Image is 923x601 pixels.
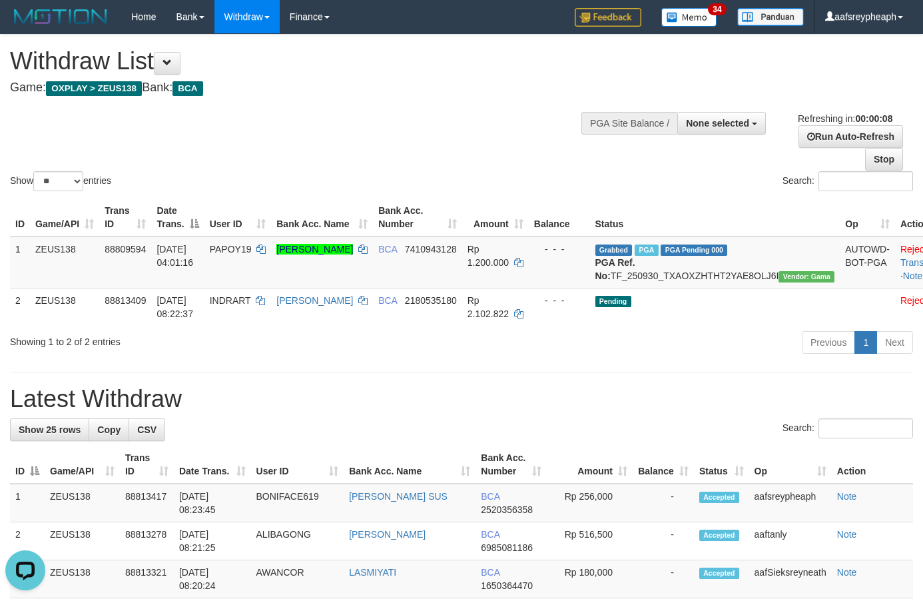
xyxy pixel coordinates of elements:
td: ZEUS138 [30,237,99,289]
a: 1 [854,331,877,354]
a: [PERSON_NAME] SUS [349,491,448,502]
div: Showing 1 to 2 of 2 entries [10,330,375,348]
img: Feedback.jpg [575,8,641,27]
img: MOTION_logo.png [10,7,111,27]
td: AWANCOR [251,560,344,598]
th: Game/API: activate to sort column ascending [30,199,99,237]
span: Accepted [699,568,739,579]
img: Button%20Memo.svg [661,8,717,27]
label: Show entries [10,171,111,191]
td: TF_250930_TXAOXZHTHT2YAE8OLJ6I [590,237,840,289]
span: [DATE] 08:22:37 [156,295,193,319]
td: - [633,560,694,598]
td: 88813321 [120,560,174,598]
span: Refreshing in: [798,113,892,124]
td: - [633,522,694,560]
td: ZEUS138 [45,522,120,560]
label: Search: [782,171,913,191]
td: [DATE] 08:21:25 [174,522,251,560]
td: ZEUS138 [30,288,99,326]
td: [DATE] 08:23:45 [174,484,251,522]
span: 88809594 [105,244,146,255]
span: Accepted [699,492,739,503]
strong: 00:00:08 [855,113,892,124]
input: Search: [818,418,913,438]
td: aaftanly [749,522,832,560]
td: 2 [10,288,30,326]
span: BCA [172,81,202,96]
th: Balance [529,199,590,237]
span: Copy 6985081186 to clipboard [481,542,533,553]
span: Copy 7410943128 to clipboard [405,244,457,255]
label: Search: [782,418,913,438]
span: Marked by aaftanly [635,245,658,256]
a: [PERSON_NAME] [276,244,353,255]
div: PGA Site Balance / [581,112,677,135]
a: Note [837,491,857,502]
th: ID [10,199,30,237]
th: Bank Acc. Number: activate to sort column ascending [373,199,462,237]
th: Game/API: activate to sort column ascending [45,446,120,484]
span: Copy [97,424,121,435]
a: Note [837,529,857,540]
th: Date Trans.: activate to sort column ascending [174,446,251,484]
td: Rp 180,000 [547,560,633,598]
th: Trans ID: activate to sort column ascending [120,446,174,484]
a: [PERSON_NAME] [349,529,426,540]
th: Op: activate to sort column ascending [840,199,895,237]
td: aafsreypheaph [749,484,832,522]
td: 88813278 [120,522,174,560]
a: Note [903,271,923,281]
a: Run Auto-Refresh [798,125,903,148]
span: CSV [137,424,156,435]
td: Rp 516,500 [547,522,633,560]
a: Next [876,331,913,354]
th: Balance: activate to sort column ascending [633,446,694,484]
h4: Game: Bank: [10,81,602,95]
td: [DATE] 08:20:24 [174,560,251,598]
th: Status: activate to sort column ascending [694,446,749,484]
span: Copy 2180535180 to clipboard [405,295,457,306]
span: BCA [481,567,499,578]
th: Amount: activate to sort column ascending [462,199,529,237]
span: 88813409 [105,295,146,306]
td: 88813417 [120,484,174,522]
td: ZEUS138 [45,484,120,522]
span: BCA [378,295,397,306]
span: Grabbed [595,245,633,256]
th: Action [832,446,913,484]
img: panduan.png [737,8,804,26]
span: BCA [481,491,499,502]
span: [DATE] 04:01:16 [156,244,193,268]
th: User ID: activate to sort column ascending [204,199,272,237]
div: - - - [534,243,585,256]
span: Show 25 rows [19,424,81,435]
span: BCA [481,529,499,540]
b: PGA Ref. No: [595,257,635,281]
h1: Withdraw List [10,48,602,75]
th: Trans ID: activate to sort column ascending [99,199,151,237]
span: OXPLAY > ZEUS138 [46,81,142,96]
span: Copy 1650364470 to clipboard [481,580,533,591]
span: PAPOY19 [210,244,252,255]
a: Copy [89,418,129,441]
a: CSV [129,418,165,441]
button: Open LiveChat chat widget [5,5,45,45]
td: - [633,484,694,522]
th: Bank Acc. Name: activate to sort column ascending [344,446,475,484]
th: Bank Acc. Number: activate to sort column ascending [475,446,547,484]
td: BONIFACE619 [251,484,344,522]
span: INDRART [210,295,251,306]
a: [PERSON_NAME] [276,295,353,306]
span: Rp 2.102.822 [467,295,509,319]
td: ZEUS138 [45,560,120,598]
th: User ID: activate to sort column ascending [251,446,344,484]
td: 1 [10,484,45,522]
th: Amount: activate to sort column ascending [547,446,633,484]
span: BCA [378,244,397,255]
span: None selected [686,118,749,129]
button: None selected [677,112,766,135]
a: Previous [802,331,855,354]
a: Show 25 rows [10,418,89,441]
span: Pending [595,296,631,307]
